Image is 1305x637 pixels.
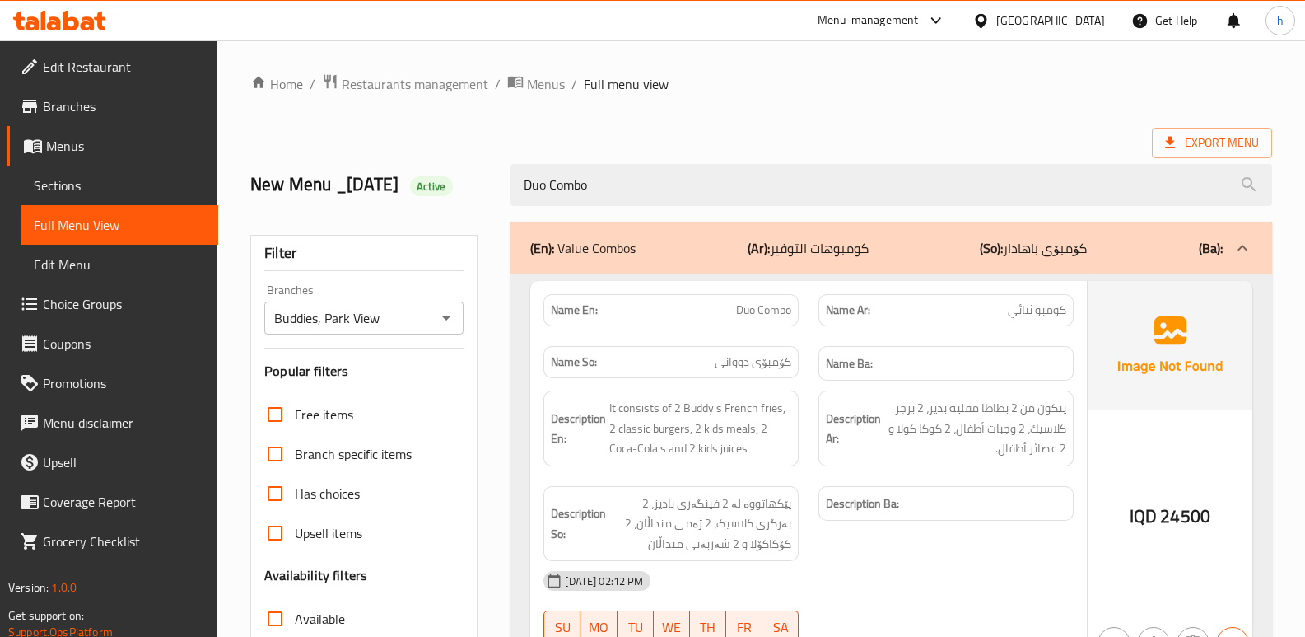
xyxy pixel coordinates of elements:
h3: Popular filters [264,362,464,381]
span: Duo Combo [736,302,791,319]
span: Active [410,179,453,194]
a: Coupons [7,324,218,363]
span: Grocery Checklist [43,532,205,551]
b: (En): [530,236,554,260]
strong: Description So: [551,504,606,544]
span: کۆمبۆی دووانی [715,354,791,371]
span: Restaurants management [342,74,488,94]
span: h [1277,12,1284,30]
span: Upsell [43,452,205,472]
span: 24500 [1160,500,1210,532]
span: Export Menu [1152,128,1272,158]
a: Promotions [7,363,218,403]
span: Menus [46,136,205,156]
div: Filter [264,236,464,271]
strong: Name Ba: [826,354,873,374]
span: Branches [43,96,205,116]
div: [GEOGRAPHIC_DATA] [996,12,1105,30]
a: Sections [21,166,218,205]
a: Grocery Checklist [7,522,218,561]
p: كومبوهات التوفير [748,238,869,258]
span: Edit Menu [34,255,205,274]
p: کۆمبۆی باھادار [980,238,1087,258]
a: Menus [507,73,565,95]
nav: breadcrumb [250,73,1272,95]
h2: New Menu _[DATE] [250,172,491,197]
span: Coupons [43,334,205,354]
a: Menus [7,126,218,166]
a: Restaurants management [322,73,488,95]
span: Get support on: [8,605,84,626]
div: Menu-management [818,11,919,30]
span: Edit Restaurant [43,57,205,77]
li: / [495,74,501,94]
span: يتكون من 2 بطاطا مقلية بديز، 2 برجر كلاسيك، 2 وجبات أطفال، 2 كوكا كولا و 2 عصائر أطفال. [884,398,1066,459]
a: Menu disclaimer [7,403,218,443]
span: Full Menu View [34,215,205,235]
span: Version: [8,577,49,598]
strong: Name So: [551,354,597,371]
span: Free items [295,405,353,424]
span: Coverage Report [43,492,205,512]
span: Sections [34,176,205,195]
strong: Description En: [551,409,606,449]
strong: Description Ar: [826,409,881,449]
span: پێکهاتووە لە 2 فینگەری بادیز، 2 بەرگری کلاسیک، 2 ژەمی منداڵان، 2 کۆکاکۆلا و 2 شەربەتی منداڵان [609,494,791,555]
div: Active [410,176,453,196]
span: Upsell items [295,523,362,543]
b: (Ar): [748,236,770,260]
strong: Name En: [551,302,598,319]
button: Open [435,307,458,330]
span: Available [295,609,345,629]
b: (So): [980,236,1003,260]
span: Branch specific items [295,444,412,464]
div: (En): Value Combos(Ar):كومبوهات التوفير(So):کۆمبۆی باھادار(Ba): [510,222,1272,274]
li: / [310,74,315,94]
a: Choice Groups [7,284,218,324]
a: Branches [7,87,218,126]
a: Home [250,74,303,94]
strong: Description Ba: [826,494,899,514]
h3: Availability filters [264,566,367,585]
span: It consists of 2 Buddy's French fries, 2 classic burgers, 2 kids meals, 2 Coca-Cola's and 2 kids ... [609,398,791,459]
span: كومبو ثنائي [1008,302,1066,319]
p: Value Combos [530,238,636,258]
strong: Name Ar: [826,302,870,319]
a: Upsell [7,443,218,482]
span: 1.0.0 [51,577,77,598]
a: Coverage Report [7,482,218,522]
span: Export Menu [1165,133,1259,153]
li: / [571,74,577,94]
span: Choice Groups [43,294,205,314]
span: Menu disclaimer [43,413,205,433]
img: Ae5nvW7+0k+MAAAAAElFTkSuQmCC [1088,281,1252,410]
input: search [510,164,1272,206]
a: Edit Menu [21,245,218,284]
span: IQD [1130,500,1157,532]
span: Promotions [43,373,205,393]
span: [DATE] 02:12 PM [558,574,650,589]
b: (Ba): [1199,236,1223,260]
span: Full menu view [584,74,669,94]
a: Edit Restaurant [7,47,218,87]
a: Full Menu View [21,205,218,245]
span: Menus [527,74,565,94]
span: Has choices [295,484,360,504]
